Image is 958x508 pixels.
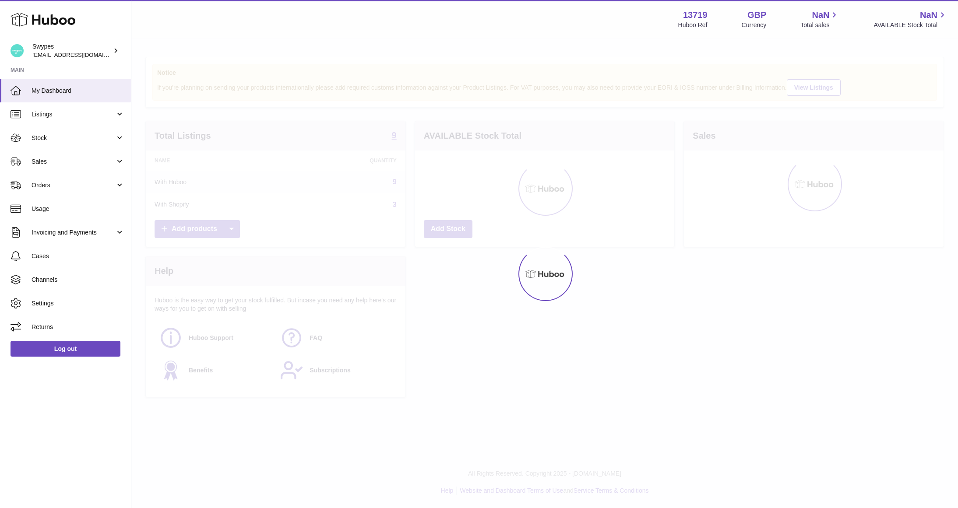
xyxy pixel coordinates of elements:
span: Returns [32,323,124,331]
span: NaN [812,9,829,21]
span: NaN [920,9,937,21]
a: NaN AVAILABLE Stock Total [873,9,947,29]
span: AVAILABLE Stock Total [873,21,947,29]
span: Usage [32,205,124,213]
span: Channels [32,276,124,284]
img: hello@swypes.co.uk [11,44,24,57]
span: Orders [32,181,115,189]
span: Sales [32,158,115,166]
div: Currency [742,21,767,29]
span: Invoicing and Payments [32,228,115,237]
span: My Dashboard [32,87,124,95]
span: Cases [32,252,124,260]
strong: GBP [747,9,766,21]
a: NaN Total sales [800,9,839,29]
div: Swypes [32,42,111,59]
span: Settings [32,299,124,308]
span: [EMAIL_ADDRESS][DOMAIN_NAME] [32,51,129,58]
span: Stock [32,134,115,142]
strong: 13719 [683,9,708,21]
span: Listings [32,110,115,119]
a: Log out [11,341,120,357]
span: Total sales [800,21,839,29]
div: Huboo Ref [678,21,708,29]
